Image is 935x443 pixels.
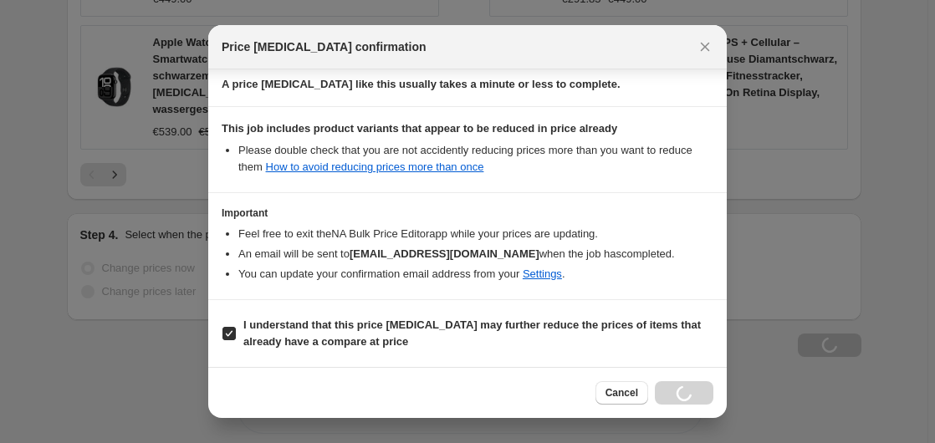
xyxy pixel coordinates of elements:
[238,226,713,242] li: Feel free to exit the NA Bulk Price Editor app while your prices are updating.
[238,142,713,176] li: Please double check that you are not accidently reducing prices more than you want to reduce them
[222,78,621,90] b: A price [MEDICAL_DATA] like this usually takes a minute or less to complete.
[693,35,717,59] button: Close
[222,206,713,220] h3: Important
[238,266,713,283] li: You can update your confirmation email address from your .
[238,246,713,262] li: An email will be sent to when the job has completed .
[595,381,648,405] button: Cancel
[222,122,617,135] b: This job includes product variants that appear to be reduced in price already
[605,386,638,400] span: Cancel
[243,318,701,348] b: I understand that this price [MEDICAL_DATA] may further reduce the prices of items that already h...
[350,247,539,260] b: [EMAIL_ADDRESS][DOMAIN_NAME]
[523,267,562,280] a: Settings
[266,160,484,173] a: How to avoid reducing prices more than once
[222,38,427,55] span: Price [MEDICAL_DATA] confirmation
